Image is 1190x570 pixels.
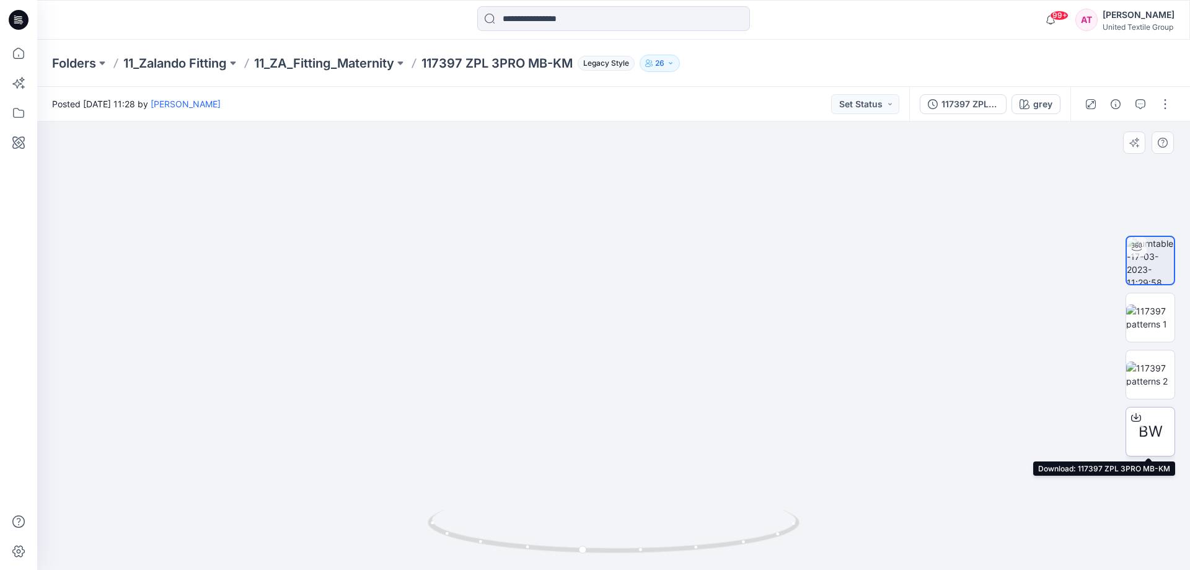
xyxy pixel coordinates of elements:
[1139,421,1163,443] span: BW
[573,55,635,72] button: Legacy Style
[1126,362,1175,388] img: 117397 patterns 2
[640,55,680,72] button: 26
[254,55,394,72] a: 11_ZA_Fitting_Maternity
[123,55,227,72] a: 11_Zalando Fitting
[1050,11,1069,20] span: 99+
[1103,7,1175,22] div: [PERSON_NAME]
[421,55,573,72] p: 117397 ZPL 3PRO MB-KM
[1106,94,1126,114] button: Details
[151,99,221,109] a: [PERSON_NAME]
[1127,237,1174,284] img: turntable-17-03-2023-11:29:58
[655,56,664,70] p: 26
[578,56,635,71] span: Legacy Style
[1033,97,1052,111] div: grey
[920,94,1007,114] button: 117397 ZPL 3PRO MB-KM
[1126,305,1175,331] img: 117397 patterns 1
[1075,9,1098,31] div: AT
[1103,22,1175,32] div: United Textile Group
[52,97,221,110] span: Posted [DATE] 11:28 by
[1011,94,1060,114] button: grey
[52,55,96,72] a: Folders
[941,97,998,111] div: 117397 ZPL 3PRO MB-KM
